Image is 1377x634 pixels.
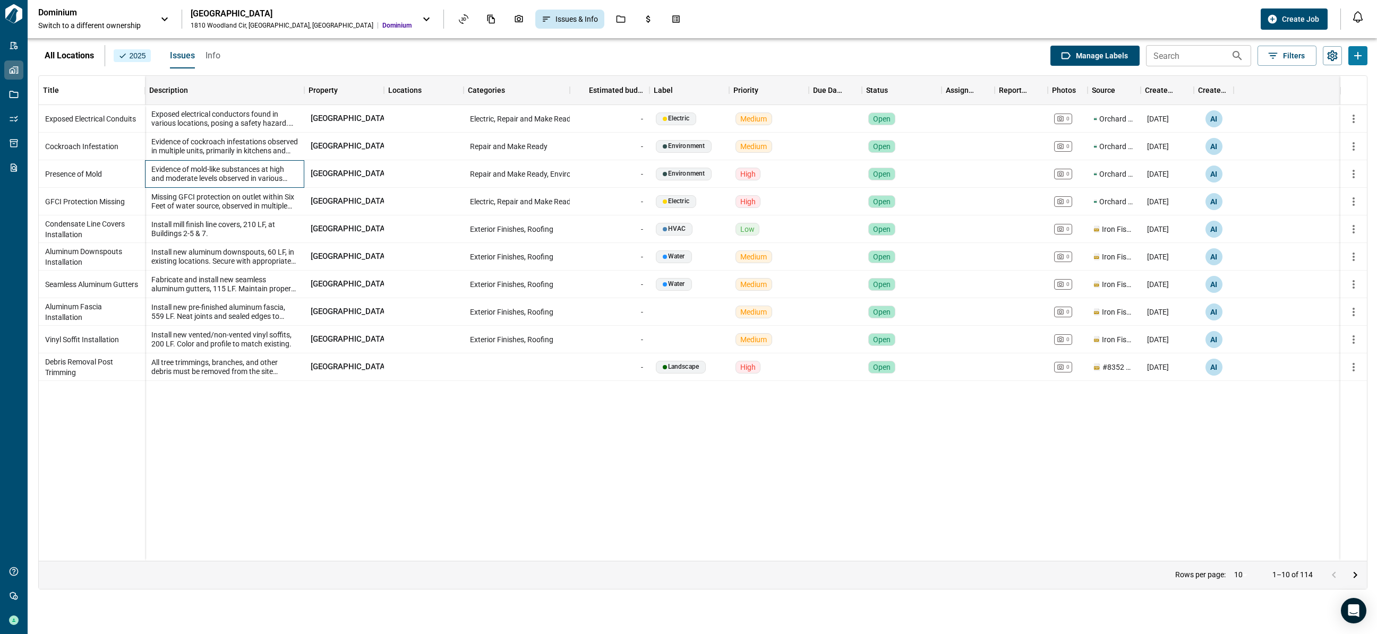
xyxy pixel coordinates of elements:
[641,196,643,207] span: -
[873,224,891,235] span: Open
[508,10,530,28] div: Photos
[45,279,138,290] span: Seamless Aluminum Gutters
[1348,46,1367,65] button: Add Issues or Info
[1102,334,1134,345] span: Iron Fish Building Repairs.pdf
[45,246,139,267] span: Aluminum Downspouts Installation
[151,137,298,155] span: Evidence of cockroach infestations observed in multiple units, primarily in kitchens and bathroom...
[1198,76,1229,105] div: Created By
[145,76,304,105] div: Description
[641,334,643,345] span: -
[470,224,553,235] span: Exterior Finishes, Roofing
[118,50,147,61] span: 2025
[1066,198,1070,205] span: 0
[641,279,643,290] span: -
[866,76,888,105] div: Status
[1210,224,1217,235] span: Tailorbird AI
[610,10,632,28] div: Jobs
[1349,8,1366,25] button: Open notification feed
[206,50,220,61] span: Info
[873,334,891,345] span: Open
[740,334,767,345] span: medium
[1066,364,1070,370] span: 0
[740,141,767,152] span: medium
[570,76,649,105] div: Estimated budget
[38,7,134,18] p: Dominium
[1066,226,1070,232] span: 0
[555,14,598,24] span: Issues & Info
[1147,141,1169,152] span: [DATE]
[149,76,188,105] div: Description
[470,114,598,124] span: Electric, Repair and Make Ready, Safety
[304,215,384,243] div: [GEOGRAPHIC_DATA]
[38,20,150,31] span: Switch to a different ownership
[641,307,643,317] span: -
[1099,114,1134,124] span: Orchard Grove- USH Due Diligence findings- [DATE].xlsx
[740,251,767,262] span: medium
[999,76,1029,105] div: Reported By
[663,253,685,260] div: Water
[188,83,203,98] button: Sort
[1102,362,1134,372] span: #8352 HS Orchard WD.pdf
[1147,334,1169,345] span: [DATE]
[942,76,995,105] div: Assigned To
[1145,76,1175,105] div: Created On
[740,114,767,124] span: medium
[665,10,687,28] div: Takeoff Center
[740,196,756,207] span: high
[1175,571,1226,578] p: Rows per page:
[470,141,548,152] span: Repair and Make Ready
[740,224,755,235] span: low
[809,76,862,105] div: Due Date
[873,196,891,207] span: Open
[729,76,809,105] div: Priority
[1147,279,1169,290] span: [DATE]
[1102,279,1134,290] span: Iron Fish Building Repairs.pdf
[1066,281,1070,288] span: 0
[1210,307,1217,317] span: Tailorbird AI
[1210,141,1217,152] span: Tailorbird AI
[1345,564,1366,586] button: Go to next page
[1230,567,1255,583] div: 10
[1210,279,1217,290] span: Tailorbird AI
[1210,169,1217,179] span: Tailorbird AI
[1092,76,1115,105] div: Source
[1210,334,1217,345] span: Tailorbird AI
[574,83,589,98] button: Sort
[1147,307,1169,317] span: [DATE]
[1029,83,1044,98] button: Sort
[151,248,298,266] span: Install new aluminum downspouts, 60 LF, in existing locations. Secure with appropriate brackets.
[535,10,604,29] div: Issues & Info
[151,110,298,128] span: Exposed electrical conductors found in various locations, posing a safety hazard. Total instances...
[641,251,643,262] span: -
[1066,336,1070,343] span: 0
[1147,114,1169,124] span: [DATE]
[1210,114,1217,124] span: Tailorbird AI
[888,83,903,98] button: Sort
[304,243,384,271] div: [GEOGRAPHIC_DATA]
[946,76,976,105] div: Assigned To
[813,76,843,105] div: Due Date
[663,115,689,122] div: Electric
[45,169,102,179] span: Presence of Mold
[740,279,767,290] span: medium
[1272,571,1313,578] p: 1–10 of 114
[1261,8,1328,30] button: Create Job
[1175,83,1190,98] button: Sort
[1076,50,1128,61] span: Manage Labels
[740,362,756,372] span: high
[382,21,412,30] span: Dominium
[641,169,643,179] span: -
[740,307,767,317] span: medium
[1147,224,1169,235] span: [DATE]
[1210,362,1217,372] span: Tailorbird AI
[1102,251,1134,262] span: Iron Fish Building Repairs.pdf
[304,105,384,133] div: [GEOGRAPHIC_DATA]
[1210,251,1217,262] span: Tailorbird AI
[470,169,592,179] span: Repair and Make Ready, Environment
[151,220,298,238] span: Install mill finish line covers, 210 LF, at Buildings 2-5 & 7.
[1066,143,1070,150] span: 0
[1210,196,1217,207] span: Tailorbird AI
[1258,46,1316,66] button: Filters
[304,188,384,215] div: [GEOGRAPHIC_DATA]
[740,169,756,179] span: high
